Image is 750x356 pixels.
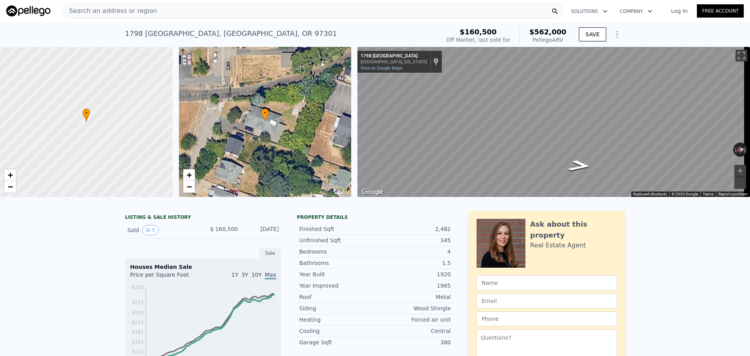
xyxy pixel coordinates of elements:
[433,57,439,66] a: Show location on map
[299,259,375,267] div: Bathrooms
[375,236,451,244] div: 345
[375,282,451,290] div: 1965
[361,53,427,59] div: 1798 [GEOGRAPHIC_DATA]
[125,214,281,222] div: LISTING & SALE HISTORY
[299,282,375,290] div: Year Improved
[375,293,451,301] div: Metal
[733,143,737,157] button: Rotate counterclockwise
[82,109,90,116] span: •
[132,329,144,335] tspan: $181
[375,327,451,335] div: Central
[183,169,195,181] a: Zoom in
[734,165,746,177] button: Zoom in
[375,259,451,267] div: 1.5
[609,27,625,42] button: Show Options
[127,225,197,235] div: Sold
[734,177,746,189] button: Zoom out
[375,316,451,324] div: Forced air unit
[132,284,144,290] tspan: $318
[299,304,375,312] div: Siding
[743,143,748,157] button: Rotate clockwise
[375,338,451,346] div: 380
[375,248,451,256] div: 4
[299,270,375,278] div: Year Built
[186,182,191,191] span: −
[530,241,586,250] div: Real Estate Agent
[125,28,337,39] div: 1798 [GEOGRAPHIC_DATA] , [GEOGRAPHIC_DATA] , OR 97301
[357,47,750,197] div: Street View
[183,181,195,193] a: Zoom out
[299,327,375,335] div: Cooling
[299,338,375,346] div: Garage Sqft
[8,182,13,191] span: −
[241,272,248,278] span: 3Y
[671,192,698,196] span: © 2025 Google
[477,275,617,290] input: Name
[130,263,276,271] div: Houses Median Sale
[361,59,427,64] div: [GEOGRAPHIC_DATA], [US_STATE]
[579,27,606,41] button: SAVE
[733,146,748,154] button: Reset the view
[4,169,16,181] a: Zoom in
[265,272,276,279] span: Max
[186,170,191,180] span: +
[132,339,144,345] tspan: $151
[697,4,744,18] a: Free Account
[232,272,238,278] span: 1Y
[529,36,566,44] div: Pellego ARV
[4,181,16,193] a: Zoom out
[299,236,375,244] div: Unfinished Sqft
[633,191,667,197] button: Keyboard shortcuts
[375,225,451,233] div: 2,482
[375,270,451,278] div: 1920
[375,304,451,312] div: Wood Shingle
[703,192,714,196] a: Terms
[446,36,510,44] div: Off Market, last sold for
[477,293,617,308] input: Email
[361,66,403,71] a: View on Google Maps
[261,109,269,116] span: •
[460,28,497,36] span: $160,500
[244,225,279,235] div: [DATE]
[63,6,157,16] span: Search an address or region
[259,248,281,258] div: Sale
[359,187,385,197] a: Open this area in Google Maps (opens a new window)
[210,226,238,232] span: $ 160,500
[299,316,375,324] div: Heating
[252,272,262,278] span: 10Y
[297,214,453,220] div: Property details
[132,349,144,354] tspan: $121
[132,320,144,325] tspan: $211
[718,192,748,196] a: Report a problem
[477,311,617,326] input: Phone
[357,47,750,197] div: Map
[261,108,269,122] div: •
[299,225,375,233] div: Finished Sqft
[132,300,144,305] tspan: $271
[299,293,375,301] div: Roof
[82,108,90,122] div: •
[662,7,697,15] a: Log In
[558,157,601,174] path: Go South, 4th St NE
[359,187,385,197] img: Google
[530,219,617,241] div: Ask about this property
[565,4,614,18] button: Solutions
[8,170,13,180] span: +
[6,5,50,16] img: Pellego
[736,50,747,61] button: Toggle fullscreen view
[299,248,375,256] div: Bedrooms
[529,28,566,36] span: $562,000
[132,310,144,315] tspan: $241
[142,225,159,235] button: View historical data
[614,4,659,18] button: Company
[130,271,203,283] div: Price per Square Foot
